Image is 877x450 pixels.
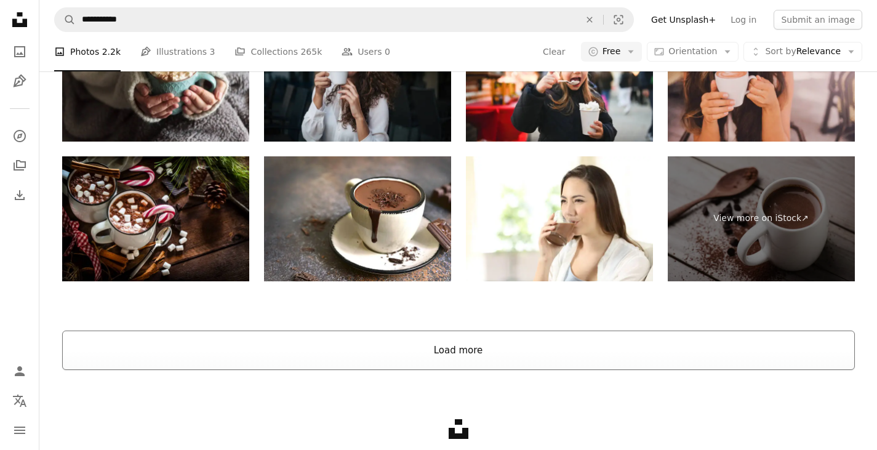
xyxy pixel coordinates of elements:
button: Menu [7,418,32,443]
img: Young beautiful happy woman enjoying cappuccino in a cafe [668,17,855,142]
img: Thick spicy hot chocolate in a cup. [264,156,451,281]
span: Relevance [765,46,841,58]
a: Explore [7,124,32,148]
img: woman enjoying cappuccino in a cafe [264,17,451,142]
button: Clear [576,8,603,31]
span: 0 [385,45,390,58]
button: Load more [62,331,855,370]
a: Home — Unsplash [7,7,32,34]
span: Orientation [668,46,717,56]
img: Woman with blanket warming her hands in mug of hot drink with whipped cream [62,17,249,142]
span: 3 [210,45,215,58]
button: Sort byRelevance [743,42,862,62]
a: Collections 265k [234,32,322,71]
a: Download History [7,183,32,207]
button: Search Unsplash [55,8,76,31]
span: Free [603,46,621,58]
span: 265k [300,45,322,58]
a: Users 0 [342,32,390,71]
a: Log in [723,10,764,30]
a: Log in / Sign up [7,359,32,384]
button: Submit an image [774,10,862,30]
a: Illustrations [7,69,32,94]
a: Collections [7,153,32,178]
span: Sort by [765,46,796,56]
form: Find visuals sitewide [54,7,634,32]
a: View more on iStock↗ [668,156,855,281]
img: Two homemade hot chocolate mugs with marshmallows on rustic wooden Christmas table [62,156,249,281]
a: Photos [7,39,32,64]
a: Illustrations 3 [140,32,215,71]
button: Clear [542,42,566,62]
a: Get Unsplash+ [644,10,723,30]
img: Woman drinking a cocoa shake [466,156,653,281]
button: Language [7,388,32,413]
button: Orientation [647,42,739,62]
button: Visual search [604,8,633,31]
button: Free [581,42,643,62]
img: child eating whipped cream at Christmas market. [466,17,653,142]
